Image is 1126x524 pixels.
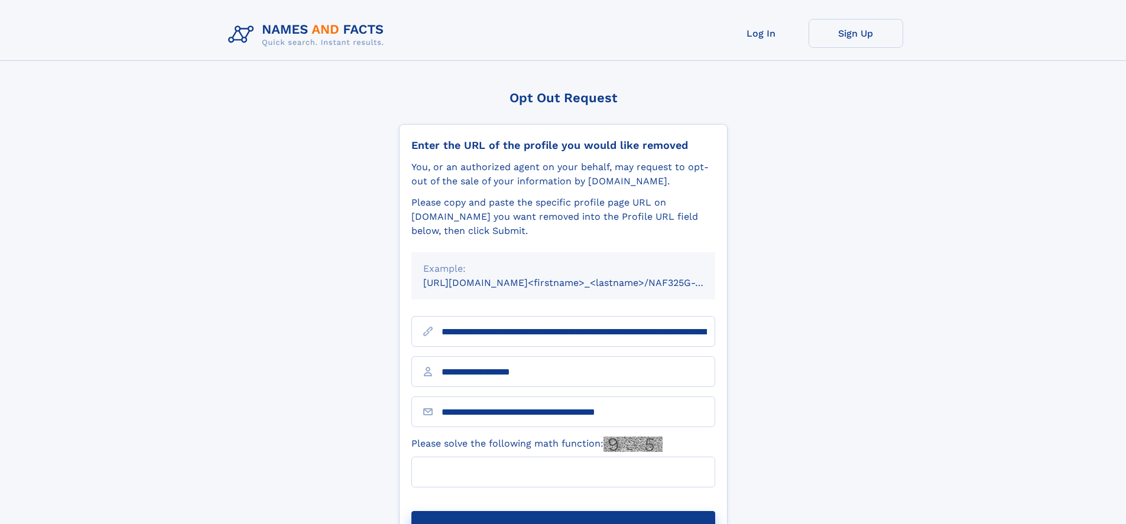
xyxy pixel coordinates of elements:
[809,19,903,48] a: Sign Up
[423,277,738,288] small: [URL][DOMAIN_NAME]<firstname>_<lastname>/NAF325G-xxxxxxxx
[411,196,715,238] div: Please copy and paste the specific profile page URL on [DOMAIN_NAME] you want removed into the Pr...
[411,437,663,452] label: Please solve the following math function:
[399,90,728,105] div: Opt Out Request
[223,19,394,51] img: Logo Names and Facts
[411,139,715,152] div: Enter the URL of the profile you would like removed
[714,19,809,48] a: Log In
[411,160,715,188] div: You, or an authorized agent on your behalf, may request to opt-out of the sale of your informatio...
[423,262,703,276] div: Example:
